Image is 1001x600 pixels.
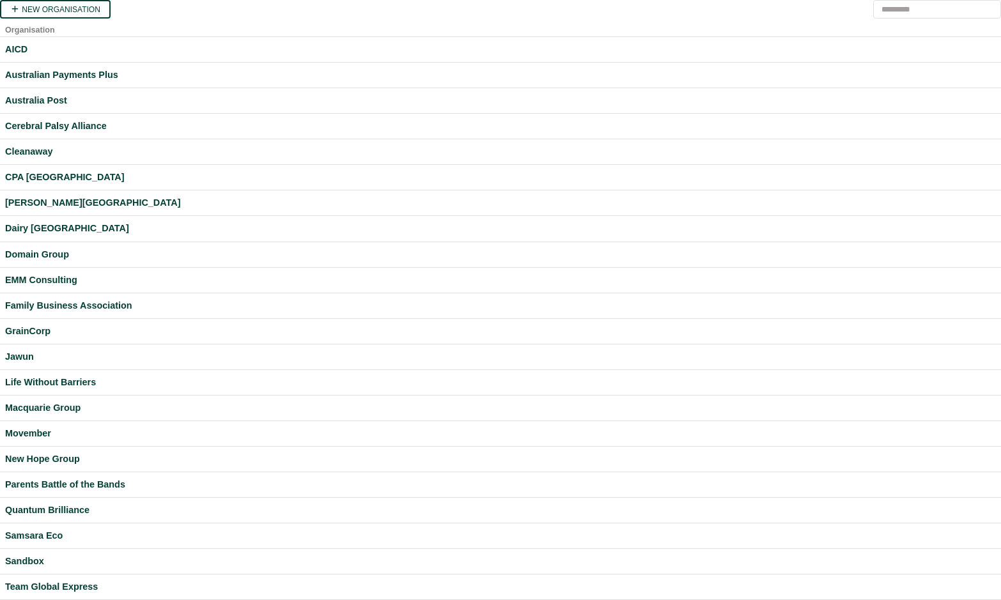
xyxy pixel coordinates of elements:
[5,221,996,236] a: Dairy [GEOGRAPHIC_DATA]
[5,554,996,569] a: Sandbox
[5,375,996,390] a: Life Without Barriers
[5,273,996,288] a: EMM Consulting
[5,170,996,185] a: CPA [GEOGRAPHIC_DATA]
[5,324,996,339] a: GrainCorp
[5,528,996,543] a: Samsara Eco
[5,477,996,492] a: Parents Battle of the Bands
[5,68,996,82] a: Australian Payments Plus
[5,42,996,57] a: AICD
[5,580,996,594] a: Team Global Express
[5,503,996,518] a: Quantum Brilliance
[5,196,996,210] a: [PERSON_NAME][GEOGRAPHIC_DATA]
[5,426,996,441] a: Movember
[5,350,996,364] a: Jawun
[5,93,996,108] a: Australia Post
[5,144,996,159] a: Cleanaway
[5,401,996,415] a: Macquarie Group
[5,119,996,134] a: Cerebral Palsy Alliance
[5,247,996,262] a: Domain Group
[5,298,996,313] a: Family Business Association
[5,452,996,466] a: New Hope Group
